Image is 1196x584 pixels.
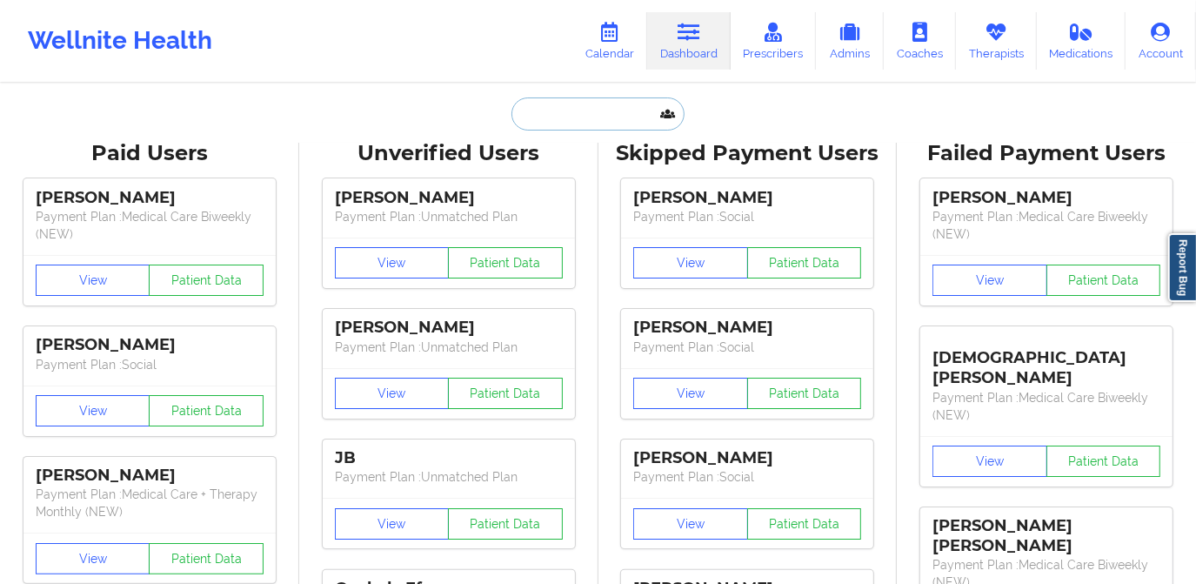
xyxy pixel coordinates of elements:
div: [PERSON_NAME] [PERSON_NAME] [932,516,1160,556]
div: Skipped Payment Users [611,140,885,167]
div: [PERSON_NAME] [335,188,563,208]
div: [PERSON_NAME] [335,318,563,338]
div: Paid Users [12,140,287,167]
a: Medications [1037,12,1126,70]
button: Patient Data [747,247,862,279]
a: Report Bug [1168,233,1196,302]
a: Calendar [572,12,647,70]
a: Admins [816,12,884,70]
a: Account [1126,12,1196,70]
div: [PERSON_NAME] [932,188,1160,208]
p: Payment Plan : Unmatched Plan [335,208,563,225]
button: View [633,508,748,540]
p: Payment Plan : Medical Care Biweekly (NEW) [932,208,1160,243]
p: Payment Plan : Social [633,339,861,356]
button: View [932,446,1047,477]
p: Payment Plan : Unmatched Plan [335,339,563,356]
button: View [36,395,150,426]
button: Patient Data [149,543,264,574]
div: [DEMOGRAPHIC_DATA][PERSON_NAME] [932,335,1160,388]
p: Payment Plan : Social [633,468,861,486]
div: [PERSON_NAME] [633,448,861,468]
button: Patient Data [448,378,563,409]
button: Patient Data [448,247,563,279]
button: View [633,247,748,279]
a: Prescribers [731,12,817,70]
div: JB [335,448,563,468]
p: Payment Plan : Medical Care Biweekly (NEW) [36,208,264,243]
button: Patient Data [1046,446,1161,477]
p: Payment Plan : Medical Care + Therapy Monthly (NEW) [36,486,264,520]
a: Coaches [884,12,956,70]
div: [PERSON_NAME] [36,335,264,355]
button: View [335,378,450,409]
div: Failed Payment Users [909,140,1184,167]
div: Unverified Users [311,140,586,167]
div: [PERSON_NAME] [36,188,264,208]
button: Patient Data [149,265,264,296]
div: [PERSON_NAME] [36,466,264,486]
button: View [932,265,1047,296]
button: View [335,508,450,540]
button: View [335,247,450,279]
button: Patient Data [747,378,862,409]
p: Payment Plan : Medical Care Biweekly (NEW) [932,389,1160,424]
button: Patient Data [1046,265,1161,296]
button: Patient Data [149,395,264,426]
button: View [633,378,748,409]
p: Payment Plan : Social [36,356,264,373]
div: [PERSON_NAME] [633,188,861,208]
button: Patient Data [448,508,563,540]
button: Patient Data [747,508,862,540]
a: Dashboard [647,12,731,70]
p: Payment Plan : Unmatched Plan [335,468,563,486]
div: [PERSON_NAME] [633,318,861,338]
p: Payment Plan : Social [633,208,861,225]
button: View [36,543,150,574]
button: View [36,265,150,296]
a: Therapists [956,12,1037,70]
